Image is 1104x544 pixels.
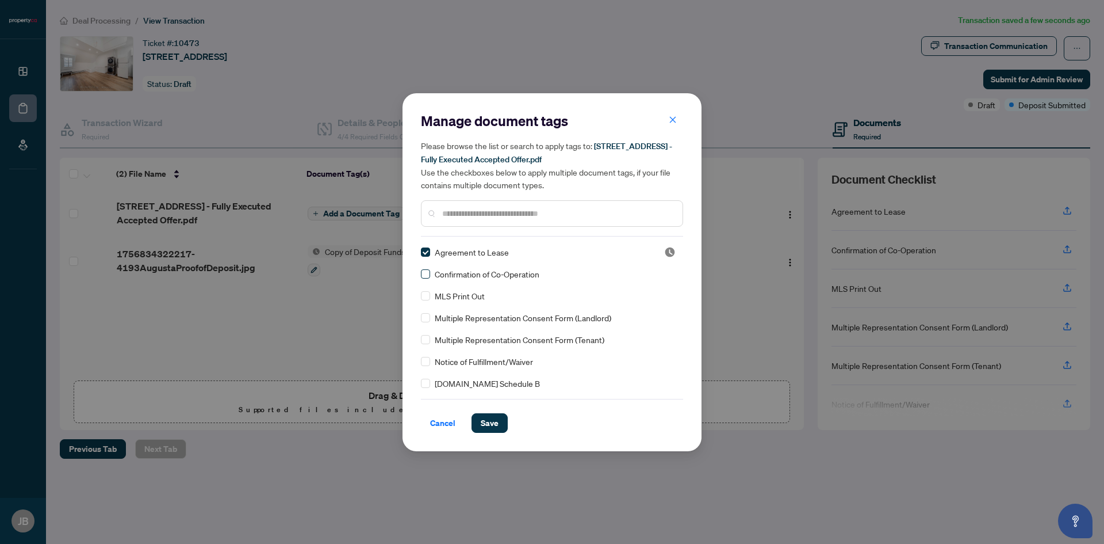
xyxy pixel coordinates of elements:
[435,377,540,390] span: [DOMAIN_NAME] Schedule B
[435,268,539,280] span: Confirmation of Co-Operation
[430,414,455,432] span: Cancel
[421,139,683,191] h5: Please browse the list or search to apply tags to: Use the checkboxes below to apply multiple doc...
[421,413,465,433] button: Cancel
[669,116,677,124] span: close
[435,290,485,302] span: MLS Print Out
[435,246,509,258] span: Agreement to Lease
[421,112,683,130] h2: Manage document tags
[481,414,499,432] span: Save
[435,333,604,346] span: Multiple Representation Consent Form (Tenant)
[664,246,676,258] span: Pending Review
[435,311,611,324] span: Multiple Representation Consent Form (Landlord)
[664,246,676,258] img: status
[421,141,672,165] span: [STREET_ADDRESS] - Fully Executed Accepted Offer.pdf
[471,413,508,433] button: Save
[435,355,533,368] span: Notice of Fulfillment/Waiver
[1058,504,1092,538] button: Open asap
